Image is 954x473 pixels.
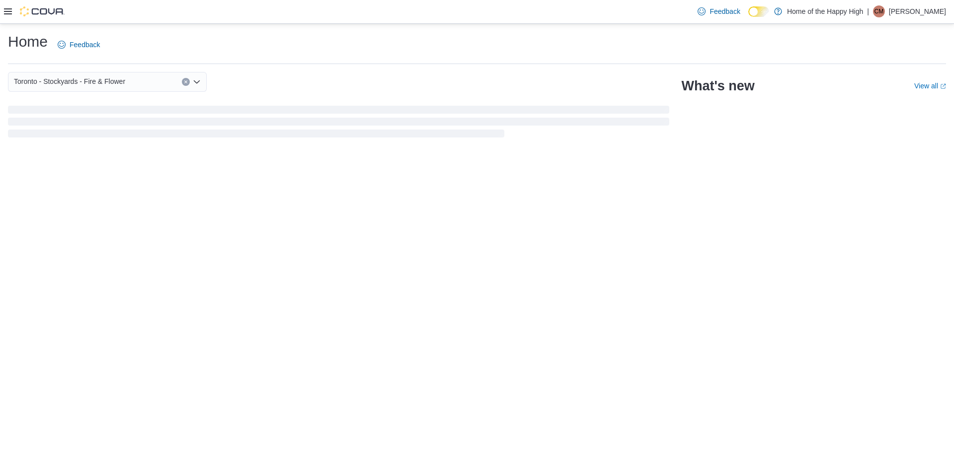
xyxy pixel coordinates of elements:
a: Feedback [694,1,744,21]
span: CM [874,5,884,17]
img: Cova [20,6,65,16]
h1: Home [8,32,48,52]
p: [PERSON_NAME] [889,5,946,17]
input: Dark Mode [748,6,769,17]
button: Clear input [182,78,190,86]
p: | [867,5,869,17]
p: Home of the Happy High [787,5,863,17]
span: Toronto - Stockyards - Fire & Flower [14,75,125,87]
h2: What's new [681,78,754,94]
button: Open list of options [193,78,201,86]
a: Feedback [54,35,104,55]
div: Cindy Ma [873,5,885,17]
span: Feedback [70,40,100,50]
span: Feedback [710,6,740,16]
svg: External link [940,83,946,89]
a: View allExternal link [914,82,946,90]
span: Loading [8,108,669,139]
